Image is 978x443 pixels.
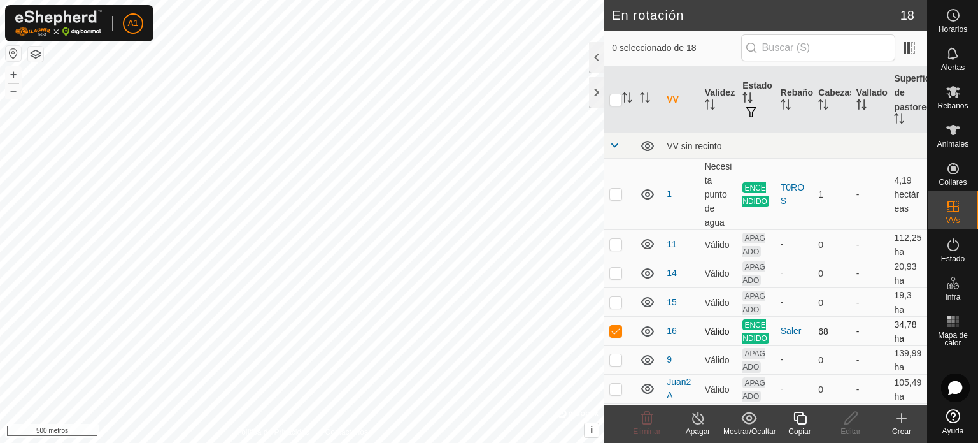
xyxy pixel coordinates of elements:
[667,297,677,307] a: 15
[667,354,672,365] a: 9
[705,240,730,250] font: Válido
[612,43,696,53] font: 0 seleccionado de 18
[939,25,967,34] font: Horarios
[325,426,368,438] a: Contáctanos
[705,101,715,112] p-sorticon: Activar para ordenar
[705,268,730,279] font: Válido
[705,384,730,394] font: Válido
[127,18,138,28] font: A1
[894,319,916,344] font: 34,78 ha
[818,189,823,200] font: 1
[945,293,960,301] font: Infra
[742,263,765,285] font: APAGADO
[667,189,672,199] a: 1
[942,426,964,435] font: Ayuda
[818,297,823,307] font: 0
[928,404,978,440] a: Ayuda
[937,140,968,149] font: Animales
[236,428,309,437] font: Política de Privacidad
[667,141,721,151] font: VV sin recinto
[894,232,921,256] font: 112,25 ha
[742,233,765,256] font: APAGADO
[937,101,968,110] font: Rebaños
[723,427,776,436] font: Mostrar/Ocultar
[894,290,911,314] font: 19,3 ha
[622,94,632,105] p-sorticon: Activar para ordenar
[856,384,860,394] font: -
[856,240,860,250] font: -
[612,8,684,22] font: En rotación
[236,426,309,438] a: Política de Privacidad
[742,80,772,91] font: Estado
[6,46,21,61] button: Restablecer mapa
[742,349,765,372] font: APAGADO
[856,87,888,98] font: Vallado
[705,355,730,365] font: Válido
[818,240,823,250] font: 0
[705,326,730,337] font: Válido
[28,47,43,62] button: Capas del Mapa
[894,261,916,286] font: 20,93 ha
[667,326,677,336] a: 16
[818,87,854,98] font: Cabezas
[818,384,823,394] font: 0
[818,101,828,112] p-sorticon: Activar para ordenar
[686,427,711,436] font: Apagar
[900,8,914,22] font: 18
[856,189,860,200] font: -
[781,326,802,336] font: Saler
[742,321,767,343] font: ENCENDIDO
[894,115,904,126] p-sorticon: Activar para ordenar
[741,34,895,61] input: Buscar (S)
[781,182,804,206] font: T0ROS
[818,355,823,365] font: 0
[742,291,765,314] font: APAGADO
[781,268,784,278] font: -
[894,175,919,214] font: 4,19 hectáreas
[781,297,784,307] font: -
[818,268,823,279] font: 0
[892,427,911,436] font: Crear
[941,254,965,263] font: Estado
[705,297,730,307] font: Válido
[705,161,732,228] font: Necesita punto de agua
[590,425,593,435] font: i
[585,423,599,437] button: i
[788,427,811,436] font: Copiar
[781,384,784,394] font: -
[633,427,660,436] font: Eliminar
[856,101,867,112] p-sorticon: Activar para ordenar
[667,377,691,400] a: Juan2A
[946,216,960,225] font: VVs
[10,84,17,98] font: –
[941,63,965,72] font: Alertas
[10,68,17,81] font: +
[742,184,767,206] font: ENCENDIDO
[667,239,677,249] a: 11
[742,94,753,105] p-sorticon: Activar para ordenar
[325,428,368,437] font: Contáctanos
[894,73,937,112] font: Superficie de pastoreo
[781,354,784,365] font: -
[640,94,650,105] p-sorticon: Activar para ordenar
[894,348,921,372] font: 139,99 ha
[818,326,828,337] font: 68
[6,84,21,99] button: –
[894,377,921,401] font: 105,49 ha
[6,67,21,82] button: +
[856,355,860,365] font: -
[938,331,968,347] font: Mapa de calor
[667,94,679,105] font: VV
[856,326,860,337] font: -
[840,427,860,436] font: Editar
[856,268,860,279] font: -
[856,297,860,307] font: -
[667,268,677,278] a: 14
[742,378,765,400] font: APAGADO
